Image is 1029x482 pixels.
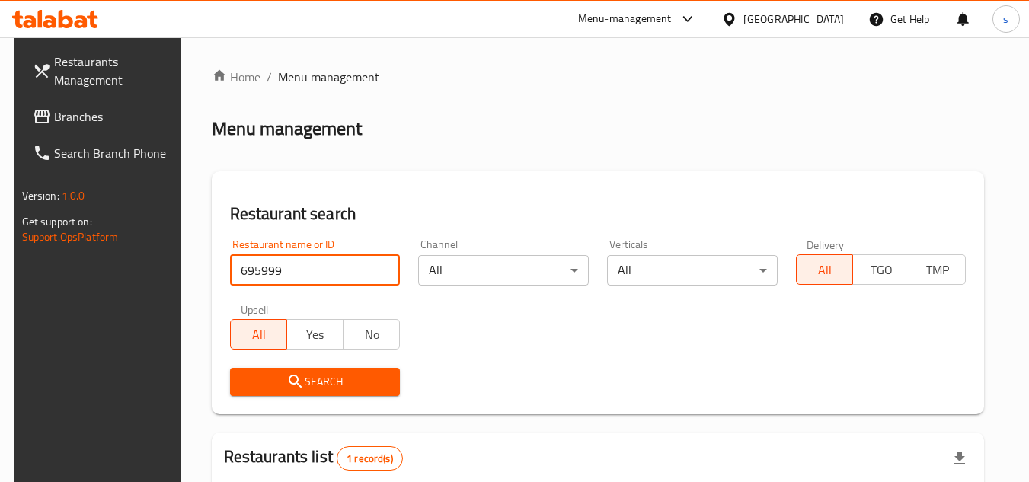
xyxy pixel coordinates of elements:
input: Search for restaurant name or ID.. [230,255,401,286]
span: 1.0.0 [62,186,85,206]
span: All [803,259,847,281]
button: No [343,319,400,350]
span: 1 record(s) [337,452,402,466]
nav: breadcrumb [212,68,985,86]
span: Branches [54,107,174,126]
a: Branches [21,98,187,135]
a: Support.OpsPlatform [22,227,119,247]
label: Upsell [241,304,269,314]
h2: Restaurants list [224,445,403,471]
span: Yes [293,324,337,346]
span: Menu management [278,68,379,86]
span: No [350,324,394,346]
h2: Restaurant search [230,203,967,225]
a: Home [212,68,260,86]
button: All [796,254,853,285]
span: Version: [22,186,59,206]
div: Export file [941,440,978,477]
li: / [267,68,272,86]
div: Menu-management [578,10,672,28]
span: Restaurants Management [54,53,174,89]
div: [GEOGRAPHIC_DATA] [743,11,844,27]
label: Delivery [807,239,845,250]
button: TGO [852,254,909,285]
button: Search [230,368,401,396]
div: All [418,255,589,286]
div: All [607,255,778,286]
h2: Menu management [212,117,362,141]
span: Search [242,372,388,391]
button: TMP [909,254,966,285]
span: Search Branch Phone [54,144,174,162]
span: Get support on: [22,212,92,231]
div: Total records count [337,446,403,471]
span: TMP [916,259,960,281]
span: TGO [859,259,903,281]
button: Yes [286,319,344,350]
span: All [237,324,281,346]
button: All [230,319,287,350]
a: Search Branch Phone [21,135,187,171]
span: s [1003,11,1008,27]
a: Restaurants Management [21,43,187,98]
